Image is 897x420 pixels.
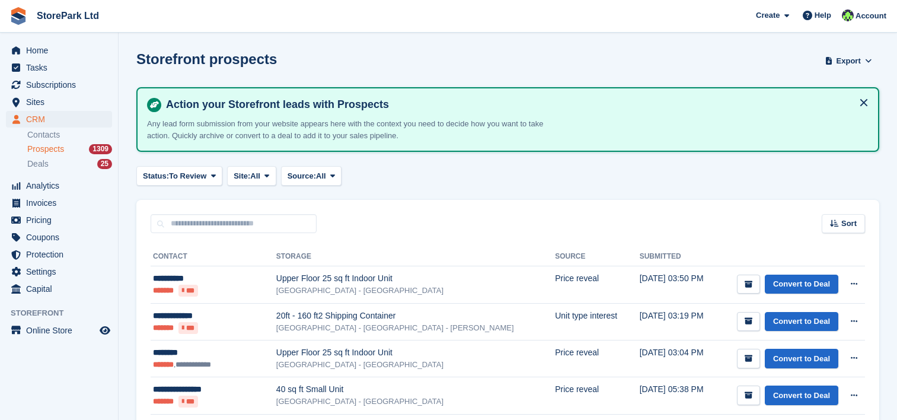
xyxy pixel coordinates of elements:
[98,323,112,338] a: Preview store
[169,170,206,182] span: To Review
[841,218,857,230] span: Sort
[26,42,97,59] span: Home
[276,396,555,408] div: [GEOGRAPHIC_DATA] - [GEOGRAPHIC_DATA]
[276,322,555,334] div: [GEOGRAPHIC_DATA] - [GEOGRAPHIC_DATA] - [PERSON_NAME]
[26,177,97,194] span: Analytics
[555,341,640,377] td: Price reveal
[9,7,27,25] img: stora-icon-8386f47178a22dfd0bd8f6a31ec36ba5ce8667c1dd55bd0f319d3a0aa187defe.svg
[147,118,562,141] p: Any lead form submission from your website appears here with the context you need to decide how y...
[26,281,97,297] span: Capital
[26,59,97,76] span: Tasks
[756,9,780,21] span: Create
[97,159,112,169] div: 25
[555,377,640,415] td: Price reveal
[32,6,104,26] a: StorePark Ltd
[765,275,838,294] a: Convert to Deal
[842,9,854,21] img: Ryan Mulcahy
[6,229,112,246] a: menu
[6,322,112,339] a: menu
[640,303,715,341] td: [DATE] 03:19 PM
[815,9,831,21] span: Help
[555,247,640,266] th: Source
[27,158,112,170] a: Deals 25
[27,143,112,155] a: Prospects 1309
[6,94,112,110] a: menu
[26,94,97,110] span: Sites
[6,263,112,280] a: menu
[281,166,342,186] button: Source: All
[26,263,97,280] span: Settings
[765,386,838,405] a: Convert to Deal
[276,346,555,359] div: Upper Floor 25 sq ft Indoor Unit
[276,285,555,297] div: [GEOGRAPHIC_DATA] - [GEOGRAPHIC_DATA]
[555,303,640,341] td: Unit type interest
[27,129,112,141] a: Contacts
[640,341,715,377] td: [DATE] 03:04 PM
[640,266,715,304] td: [DATE] 03:50 PM
[26,322,97,339] span: Online Store
[276,310,555,322] div: 20ft - 160 ft2 Shipping Container
[136,51,277,67] h1: Storefront prospects
[837,55,861,67] span: Export
[6,212,112,228] a: menu
[89,144,112,154] div: 1309
[27,158,49,170] span: Deals
[276,359,555,371] div: [GEOGRAPHIC_DATA] - [GEOGRAPHIC_DATA]
[26,246,97,263] span: Protection
[6,42,112,59] a: menu
[250,170,260,182] span: All
[276,247,555,266] th: Storage
[143,170,169,182] span: Status:
[26,229,97,246] span: Coupons
[11,307,118,319] span: Storefront
[26,111,97,128] span: CRM
[822,51,874,71] button: Export
[234,170,250,182] span: Site:
[6,77,112,93] a: menu
[6,195,112,211] a: menu
[855,10,886,22] span: Account
[227,166,276,186] button: Site: All
[276,383,555,396] div: 40 sq ft Small Unit
[555,266,640,304] td: Price reveal
[27,144,64,155] span: Prospects
[316,170,326,182] span: All
[765,349,838,368] a: Convert to Deal
[288,170,316,182] span: Source:
[26,195,97,211] span: Invoices
[640,377,715,415] td: [DATE] 05:38 PM
[6,281,112,297] a: menu
[26,212,97,228] span: Pricing
[6,177,112,194] a: menu
[161,98,869,112] h4: Action your Storefront leads with Prospects
[6,59,112,76] a: menu
[765,312,838,332] a: Convert to Deal
[276,272,555,285] div: Upper Floor 25 sq ft Indoor Unit
[136,166,222,186] button: Status: To Review
[151,247,276,266] th: Contact
[6,246,112,263] a: menu
[26,77,97,93] span: Subscriptions
[640,247,715,266] th: Submitted
[6,111,112,128] a: menu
